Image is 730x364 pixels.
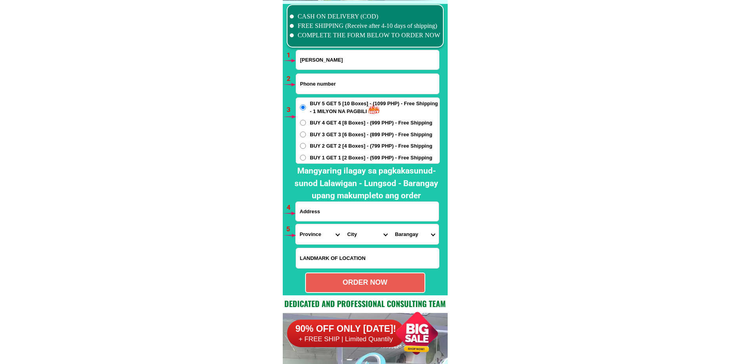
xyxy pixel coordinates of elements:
[296,224,343,244] select: Select province
[300,120,306,126] input: BUY 4 GET 4 [8 Boxes] - (999 PHP) - Free Shipping
[287,203,296,213] h6: 4
[300,143,306,149] input: BUY 2 GET 2 [4 Boxes] - (799 PHP) - Free Shipping
[290,31,441,40] li: COMPLETE THE FORM BELOW TO ORDER NOW
[310,100,439,115] span: BUY 5 GET 5 [10 Boxes] - (1099 PHP) - Free Shipping - 1 MILYON NA PAGBILI
[296,50,439,70] input: Input full_name
[300,155,306,161] input: BUY 1 GET 1 [2 Boxes] - (599 PHP) - Free Shipping
[296,248,439,268] input: Input LANDMARKOFLOCATION
[286,224,295,234] h6: 5
[391,224,439,244] select: Select commune
[296,202,439,221] input: Input address
[343,224,391,244] select: Select district
[300,104,306,110] input: BUY 5 GET 5 [10 Boxes] - (1099 PHP) - Free Shipping - 1 MILYON NA PAGBILI
[306,277,424,288] div: ORDER NOW
[289,165,444,202] h2: Mangyaring ilagay sa pagkakasunud-sunod Lalawigan - Lungsod - Barangay upang makumpleto ang order
[287,74,296,84] h6: 2
[287,50,296,60] h6: 1
[283,298,448,309] h2: Dedicated and professional consulting team
[310,131,432,139] span: BUY 3 GET 3 [6 Boxes] - (899 PHP) - Free Shipping
[310,119,432,127] span: BUY 4 GET 4 [8 Boxes] - (999 PHP) - Free Shipping
[310,142,432,150] span: BUY 2 GET 2 [4 Boxes] - (799 PHP) - Free Shipping
[287,335,405,344] h6: + FREE SHIP | Limited Quantily
[290,12,441,21] li: CASH ON DELIVERY (COD)
[310,154,432,162] span: BUY 1 GET 1 [2 Boxes] - (599 PHP) - Free Shipping
[296,74,439,94] input: Input phone_number
[287,323,405,335] h6: 90% OFF ONLY [DATE]!
[287,105,296,115] h6: 3
[300,132,306,137] input: BUY 3 GET 3 [6 Boxes] - (899 PHP) - Free Shipping
[290,21,441,31] li: FREE SHIPPING (Receive after 4-10 days of shipping)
